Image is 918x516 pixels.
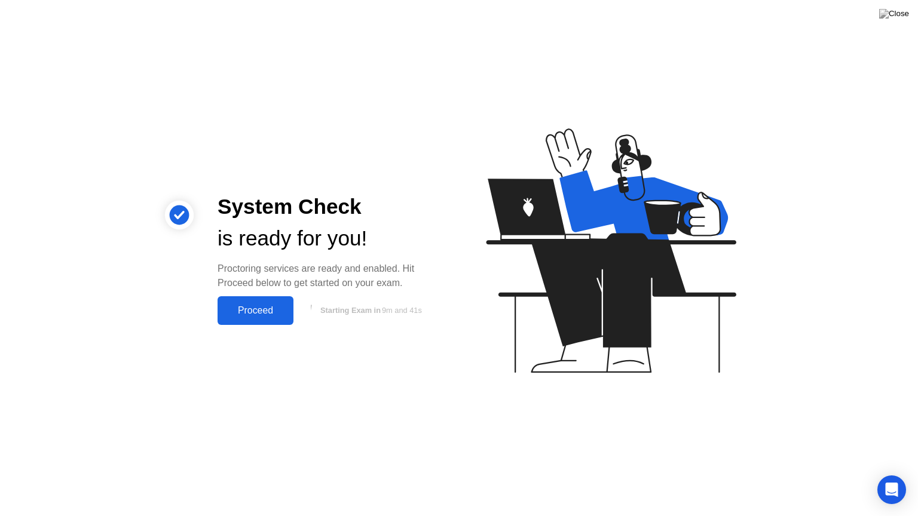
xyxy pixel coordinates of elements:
[218,262,440,290] div: Proctoring services are ready and enabled. Hit Proceed below to get started on your exam.
[218,223,440,254] div: is ready for you!
[877,475,906,504] div: Open Intercom Messenger
[221,305,290,316] div: Proceed
[218,191,440,223] div: System Check
[299,299,440,322] button: Starting Exam in9m and 41s
[218,296,293,325] button: Proceed
[382,306,422,315] span: 9m and 41s
[879,9,909,19] img: Close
